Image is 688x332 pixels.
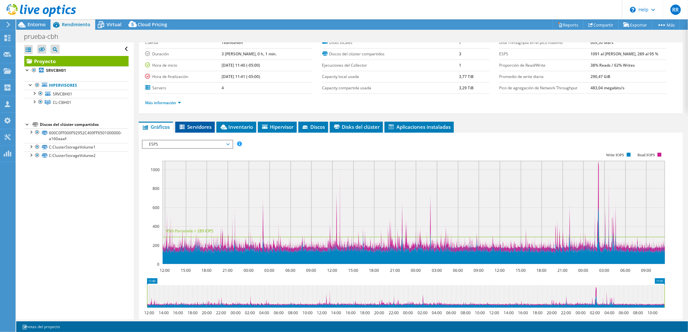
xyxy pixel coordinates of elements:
[40,121,129,128] div: Discos del clúster compartidos
[53,100,71,105] span: CL-CBH01
[459,40,461,45] b: 7
[159,310,169,315] text: 14:00
[153,224,159,229] text: 400
[459,51,461,57] b: 3
[322,85,459,91] label: Capacity compartida usada
[619,310,629,315] text: 06:00
[536,268,546,273] text: 18:00
[145,100,181,105] a: Más información
[223,268,233,273] text: 21:00
[24,98,129,106] a: CL-CBH01
[216,310,226,315] text: 22:00
[459,85,474,91] b: 3,29 TiB
[620,268,630,273] text: 06:00
[145,85,222,91] label: Servers
[153,205,159,210] text: 600
[160,268,170,273] text: 12:00
[107,21,121,28] span: Virtual
[547,310,557,315] text: 20:00
[157,261,159,267] text: 0
[604,310,614,315] text: 04:00
[17,323,64,331] a: notas del proyecto
[322,62,459,69] label: Ejecuciones del Collector
[475,310,485,315] text: 10:00
[578,268,588,273] text: 00:00
[46,68,66,73] b: SRVCBH01
[322,39,459,46] label: Disks locales
[432,310,442,315] text: 04:00
[652,20,680,30] a: Más
[245,310,255,315] text: 02:00
[591,74,610,79] b: 290,47 GiB
[222,62,260,68] b: [DATE] 11:40 (-05:00)
[222,85,224,91] b: 4
[590,310,600,315] text: 02:00
[188,310,198,315] text: 18:00
[453,268,463,273] text: 06:00
[553,20,584,30] a: Reports
[533,310,543,315] text: 18:00
[403,310,413,315] text: 00:00
[220,124,253,130] span: Inventario
[388,124,451,130] span: Aplicaciones instaladas
[637,153,655,157] text: Read IOPS
[518,310,528,315] text: 16:00
[62,21,90,28] span: Rendimiento
[153,186,159,191] text: 800
[648,310,658,315] text: 10:00
[145,39,222,46] label: Cuenta
[618,20,652,30] a: Exportar
[374,310,384,315] text: 20:00
[322,73,459,80] label: Capacity local usada
[633,310,643,315] text: 08:00
[145,51,222,57] label: Duración
[222,74,260,79] b: [DATE] 11:41 (-05:00)
[244,268,254,273] text: 00:00
[202,310,212,315] text: 20:00
[641,268,651,273] text: 09:00
[390,268,400,273] text: 21:00
[499,39,591,46] label: Disk Throughput en el pico máximo
[389,310,399,315] text: 22:00
[461,310,471,315] text: 08:00
[153,243,159,248] text: 200
[24,66,129,75] a: SRVCBH01
[166,228,213,234] text: 95th Percentile = 289 IOPS
[24,56,129,66] a: Proyecto
[24,151,129,160] a: C:ClusterStorageVolume2
[474,268,484,273] text: 09:00
[489,310,499,315] text: 12:00
[591,85,625,91] b: 483,04 megabits/s
[583,20,619,30] a: Compartir
[561,310,571,315] text: 22:00
[146,140,229,148] span: ESPS
[306,268,316,273] text: 09:00
[331,310,341,315] text: 14:00
[261,124,293,130] span: Hipervisor
[259,310,269,315] text: 04:00
[144,310,154,315] text: 12:00
[630,7,636,13] svg: \n
[222,51,277,57] b: 3 [PERSON_NAME], 0 h, 1 min.
[145,62,222,69] label: Hora de inicio
[360,310,370,315] text: 18:00
[599,268,609,273] text: 03:00
[173,310,183,315] text: 16:00
[499,62,591,69] label: Proporción de Read/Write
[606,153,624,157] text: Write IOPS
[591,40,613,45] b: 609,50 MB/s
[24,81,129,90] a: Hipervisores
[288,310,298,315] text: 08:00
[499,85,591,91] label: Pico de agregación de Network Throughput
[24,128,129,143] a: 600C0FF000F92952C409FF6501000000-a160aaaf-
[222,40,243,45] b: Teamseven
[516,268,526,273] text: 15:00
[418,310,428,315] text: 02:00
[274,310,284,315] text: 06:00
[499,51,591,57] label: ESPS
[369,268,379,273] text: 18:00
[504,310,514,315] text: 14:00
[495,268,505,273] text: 12:00
[317,310,327,315] text: 12:00
[53,91,72,97] span: SRVCBH01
